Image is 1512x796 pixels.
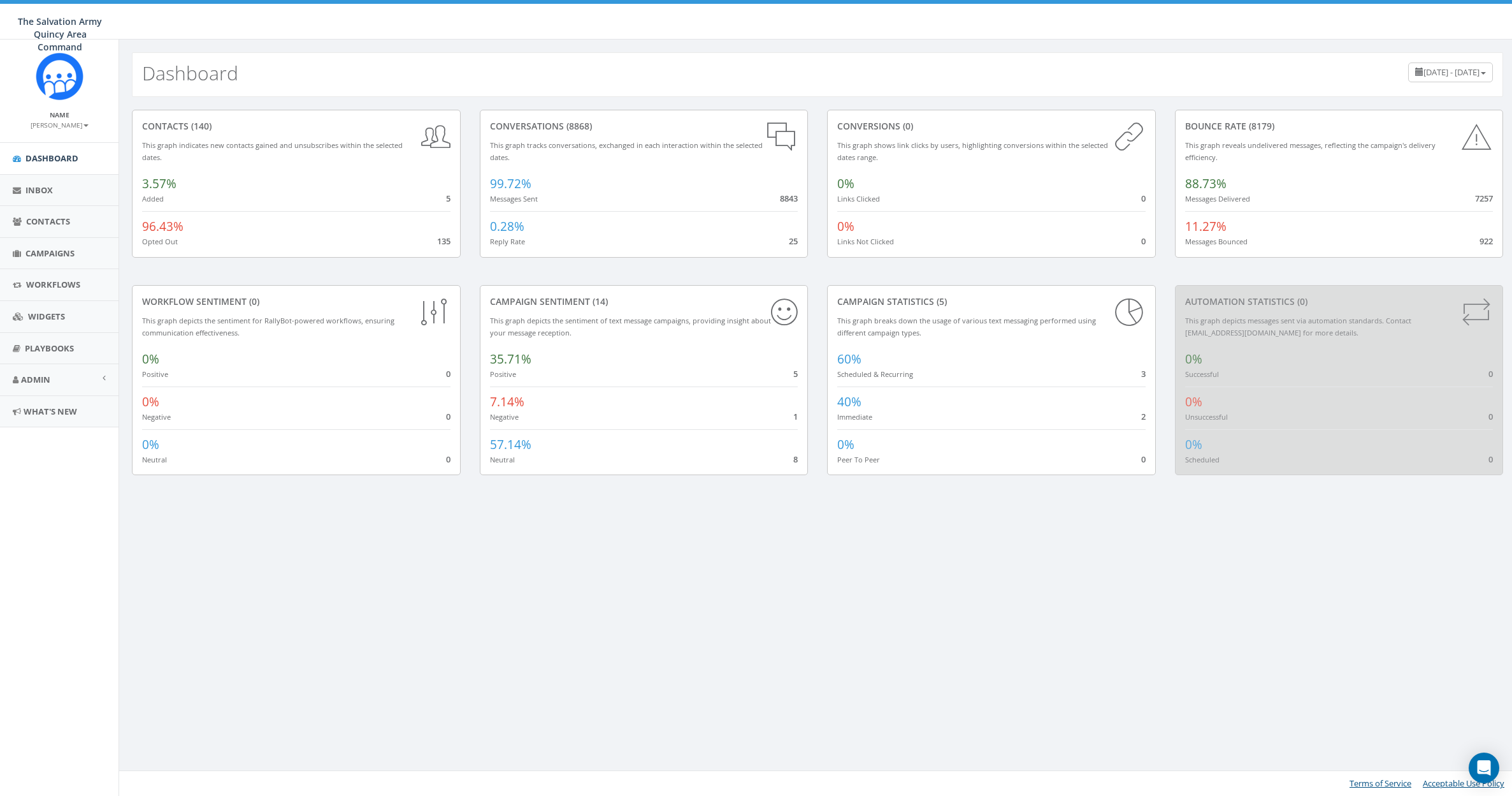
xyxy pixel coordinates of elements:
div: Open Intercom Messenger [1469,753,1499,783]
small: This graph indicates new contacts gained and unsubscribes within the selected dates. [142,140,403,162]
span: 3.57% [142,175,176,192]
small: Opted Out [142,237,178,246]
span: 0% [837,175,854,192]
span: 99.72% [490,175,531,192]
span: Admin [21,374,50,385]
small: Links Clicked [837,194,880,203]
span: 0 [446,368,450,380]
span: 0% [142,436,159,453]
span: 0% [142,351,159,367]
small: Neutral [490,455,515,464]
span: [DATE] - [DATE] [1423,66,1480,78]
small: Messages Sent [490,194,538,203]
span: 8843 [780,193,798,204]
span: 0% [1185,351,1202,367]
span: 40% [837,394,861,410]
span: (8179) [1246,120,1274,132]
span: 88.73% [1185,175,1227,192]
small: Immediate [837,412,872,422]
span: (0) [900,120,913,132]
span: 0 [1141,453,1146,465]
span: (8868) [564,120,592,132]
div: Campaign Sentiment [490,295,798,308]
a: [PERSON_NAME] [31,119,89,130]
div: conversions [837,120,1146,133]
span: 2 [1141,411,1146,422]
span: 0% [142,394,159,410]
span: 0 [446,411,450,422]
span: 11.27% [1185,218,1227,235]
small: Scheduled [1185,455,1220,464]
a: Acceptable Use Policy [1423,778,1504,789]
a: Terms of Service [1350,778,1411,789]
span: 0.28% [490,218,524,235]
span: 60% [837,351,861,367]
span: 3 [1141,368,1146,380]
small: Scheduled & Recurring [837,369,913,379]
span: 96.43% [142,218,184,235]
small: Positive [490,369,516,379]
span: 7.14% [490,394,524,410]
small: Messages Delivered [1185,194,1250,203]
small: Peer To Peer [837,455,880,464]
span: 0% [1185,394,1202,410]
span: 25 [789,235,798,247]
small: Name [50,110,69,119]
small: This graph shows link clicks by users, highlighting conversions within the selected dates range. [837,140,1108,162]
small: Neutral [142,455,167,464]
span: 57.14% [490,436,531,453]
div: Automation Statistics [1185,295,1494,308]
img: Rally_Corp_Icon_1.png [36,52,83,100]
span: Contacts [26,216,70,227]
span: The Salvation Army Quincy Area Command [18,15,102,53]
span: 922 [1480,235,1493,247]
span: 5 [446,193,450,204]
span: 0% [837,436,854,453]
small: This graph reveals undelivered messages, reflecting the campaign's delivery efficiency. [1185,140,1436,162]
small: Negative [142,412,171,422]
h2: Dashboard [142,63,238,84]
span: (5) [934,295,947,307]
div: Bounce Rate [1185,120,1494,133]
span: 0 [446,453,450,465]
small: This graph tracks conversations, exchanged in each interaction within the selected dates. [490,140,763,162]
small: This graph depicts the sentiment for RallyBot-powered workflows, ensuring communication effective... [142,316,394,337]
small: Negative [490,412,519,422]
span: Inbox [25,184,53,196]
span: Campaigns [25,247,75,259]
small: Successful [1185,369,1219,379]
small: Messages Bounced [1185,237,1248,246]
span: Playbooks [25,343,74,354]
span: 8 [793,453,798,465]
small: This graph depicts the sentiment of text message campaigns, providing insight about your message ... [490,316,771,337]
small: Added [142,194,164,203]
div: conversations [490,120,798,133]
span: (0) [1295,295,1307,307]
span: 0 [1488,368,1493,380]
small: Positive [142,369,168,379]
span: 35.71% [490,351,531,367]
span: 0 [1488,453,1493,465]
small: Reply Rate [490,237,525,246]
div: Campaign Statistics [837,295,1146,308]
span: 1 [793,411,798,422]
span: 5 [793,368,798,380]
span: 0% [837,218,854,235]
span: 7257 [1475,193,1493,204]
span: Workflows [26,279,80,290]
span: (0) [247,295,259,307]
span: 135 [437,235,450,247]
small: [PERSON_NAME] [31,121,89,129]
span: 0 [1141,193,1146,204]
span: Dashboard [25,152,78,164]
small: Links Not Clicked [837,237,894,246]
span: 0 [1488,411,1493,422]
div: Workflow Sentiment [142,295,450,308]
div: contacts [142,120,450,133]
small: Unsuccessful [1185,412,1228,422]
span: 0 [1141,235,1146,247]
span: (140) [189,120,212,132]
span: What's New [24,406,77,417]
small: This graph breaks down the usage of various text messaging performed using different campaign types. [837,316,1096,337]
small: This graph depicts messages sent via automation standards. Contact [EMAIL_ADDRESS][DOMAIN_NAME] f... [1185,316,1411,337]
